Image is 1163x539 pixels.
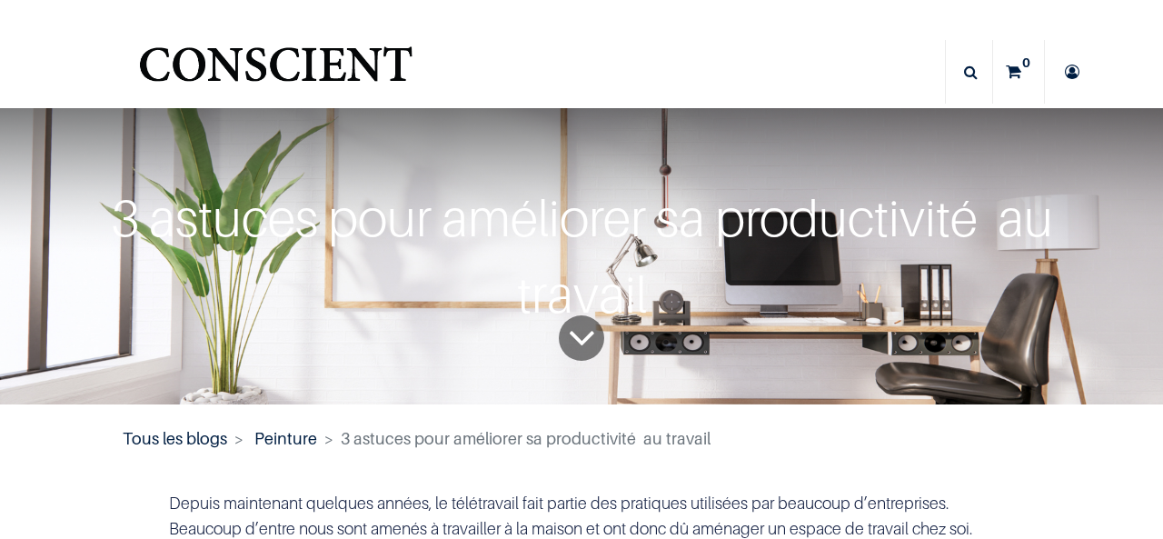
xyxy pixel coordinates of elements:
a: Logo of Conscient [135,36,416,108]
a: Peinture [254,429,317,448]
a: To blog content [559,315,604,361]
i: To blog content [568,301,596,375]
div: 3 astuces pour améliorer sa productivité au travail [72,180,1091,333]
nav: fil d'Ariane [123,426,1040,451]
sup: 0 [1018,54,1035,72]
span: 3 astuces pour améliorer sa productivité au travail [341,429,711,448]
a: 0 [993,40,1044,104]
a: Tous les blogs [123,429,227,448]
img: Conscient [135,36,416,108]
